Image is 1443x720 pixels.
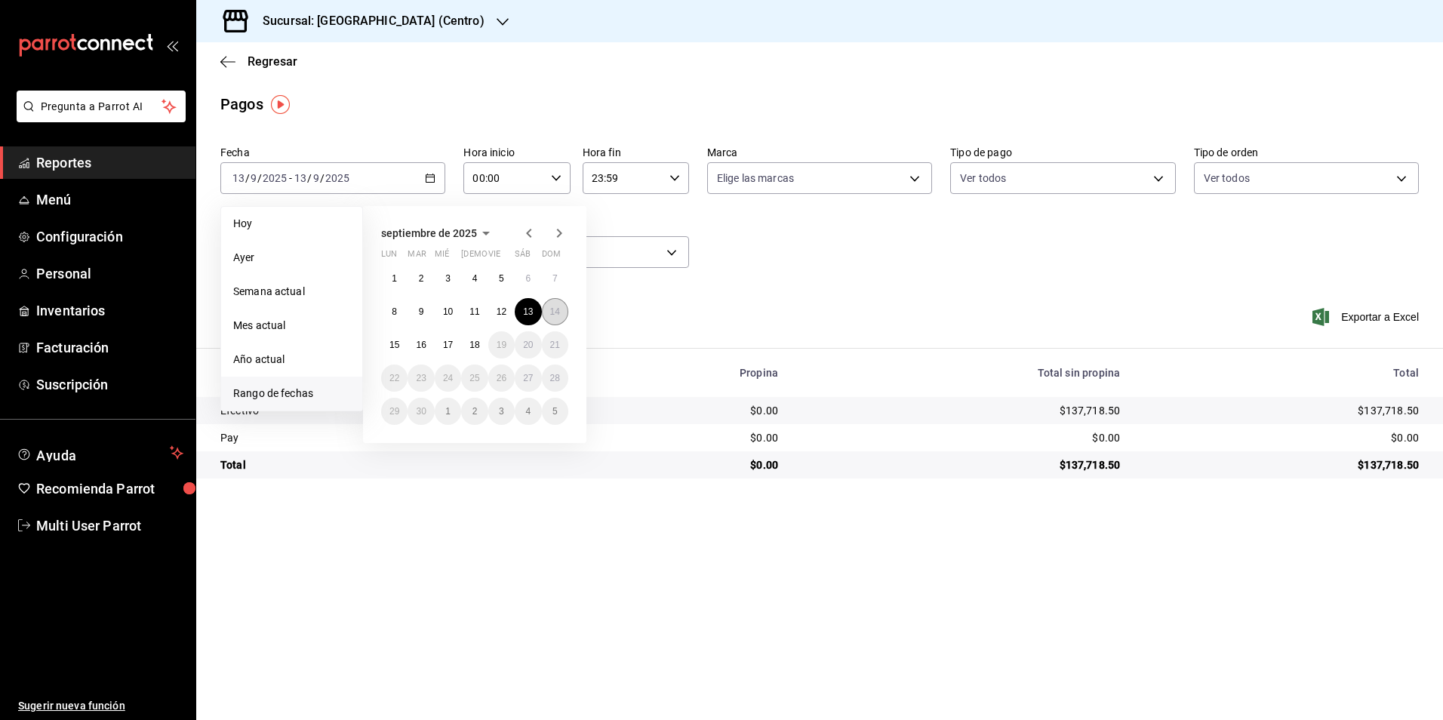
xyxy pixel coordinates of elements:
[602,367,778,379] div: Propina
[469,306,479,317] abbr: 11 de septiembre de 2025
[36,226,183,247] span: Configuración
[525,406,531,417] abbr: 4 de octubre de 2025
[307,172,312,184] span: /
[36,478,183,499] span: Recomienda Parrot
[325,172,350,184] input: ----
[381,249,397,265] abbr: lunes
[499,406,504,417] abbr: 3 de octubre de 2025
[602,457,778,472] div: $0.00
[488,331,515,358] button: 19 de septiembre de 2025
[802,367,1120,379] div: Total sin propina
[233,284,350,300] span: Semana actual
[542,365,568,392] button: 28 de septiembre de 2025
[389,340,399,350] abbr: 15 de septiembre de 2025
[461,331,488,358] button: 18 de septiembre de 2025
[262,172,288,184] input: ----
[392,306,397,317] abbr: 8 de septiembre de 2025
[515,298,541,325] button: 13 de septiembre de 2025
[381,331,408,358] button: 15 de septiembre de 2025
[11,109,186,125] a: Pregunta a Parrot AI
[36,374,183,395] span: Suscripción
[36,515,183,536] span: Multi User Parrot
[1144,457,1419,472] div: $137,718.50
[233,318,350,334] span: Mes actual
[251,12,485,30] h3: Sucursal: [GEOGRAPHIC_DATA] (Centro)
[461,398,488,425] button: 2 de octubre de 2025
[515,398,541,425] button: 4 de octubre de 2025
[443,373,453,383] abbr: 24 de septiembre de 2025
[1315,308,1419,326] button: Exportar a Excel
[233,216,350,232] span: Hoy
[1204,171,1250,186] span: Ver todos
[408,298,434,325] button: 9 de septiembre de 2025
[1194,147,1419,158] label: Tipo de orden
[515,331,541,358] button: 20 de septiembre de 2025
[233,352,350,368] span: Año actual
[233,250,350,266] span: Ayer
[36,152,183,173] span: Reportes
[36,189,183,210] span: Menú
[416,373,426,383] abbr: 23 de septiembre de 2025
[220,457,577,472] div: Total
[717,171,794,186] span: Elige las marcas
[41,99,162,115] span: Pregunta a Parrot AI
[408,265,434,292] button: 2 de septiembre de 2025
[552,406,558,417] abbr: 5 de octubre de 2025
[950,147,1175,158] label: Tipo de pago
[36,263,183,284] span: Personal
[602,430,778,445] div: $0.00
[515,365,541,392] button: 27 de septiembre de 2025
[583,147,689,158] label: Hora fin
[463,147,570,158] label: Hora inicio
[523,340,533,350] abbr: 20 de septiembre de 2025
[18,698,183,714] span: Sugerir nueva función
[232,172,245,184] input: --
[488,265,515,292] button: 5 de septiembre de 2025
[802,403,1120,418] div: $137,718.50
[461,265,488,292] button: 4 de septiembre de 2025
[392,273,397,284] abbr: 1 de septiembre de 2025
[550,306,560,317] abbr: 14 de septiembre de 2025
[461,365,488,392] button: 25 de septiembre de 2025
[233,386,350,402] span: Rango de fechas
[1144,403,1419,418] div: $137,718.50
[497,373,506,383] abbr: 26 de septiembre de 2025
[497,306,506,317] abbr: 12 de septiembre de 2025
[469,373,479,383] abbr: 25 de septiembre de 2025
[445,273,451,284] abbr: 3 de septiembre de 2025
[416,406,426,417] abbr: 30 de septiembre de 2025
[408,365,434,392] button: 23 de septiembre de 2025
[294,172,307,184] input: --
[36,337,183,358] span: Facturación
[381,298,408,325] button: 8 de septiembre de 2025
[220,93,263,115] div: Pagos
[289,172,292,184] span: -
[469,340,479,350] abbr: 18 de septiembre de 2025
[542,298,568,325] button: 14 de septiembre de 2025
[381,224,495,242] button: septiembre de 2025
[408,398,434,425] button: 30 de septiembre de 2025
[271,95,290,114] img: Tooltip marker
[220,147,445,158] label: Fecha
[488,365,515,392] button: 26 de septiembre de 2025
[408,331,434,358] button: 16 de septiembre de 2025
[435,365,461,392] button: 24 de septiembre de 2025
[36,300,183,321] span: Inventarios
[461,298,488,325] button: 11 de septiembre de 2025
[443,306,453,317] abbr: 10 de septiembre de 2025
[435,298,461,325] button: 10 de septiembre de 2025
[435,249,449,265] abbr: miércoles
[245,172,250,184] span: /
[488,398,515,425] button: 3 de octubre de 2025
[542,249,561,265] abbr: domingo
[381,365,408,392] button: 22 de septiembre de 2025
[443,340,453,350] abbr: 17 de septiembre de 2025
[220,430,577,445] div: Pay
[381,398,408,425] button: 29 de septiembre de 2025
[435,265,461,292] button: 3 de septiembre de 2025
[389,373,399,383] abbr: 22 de septiembre de 2025
[257,172,262,184] span: /
[320,172,325,184] span: /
